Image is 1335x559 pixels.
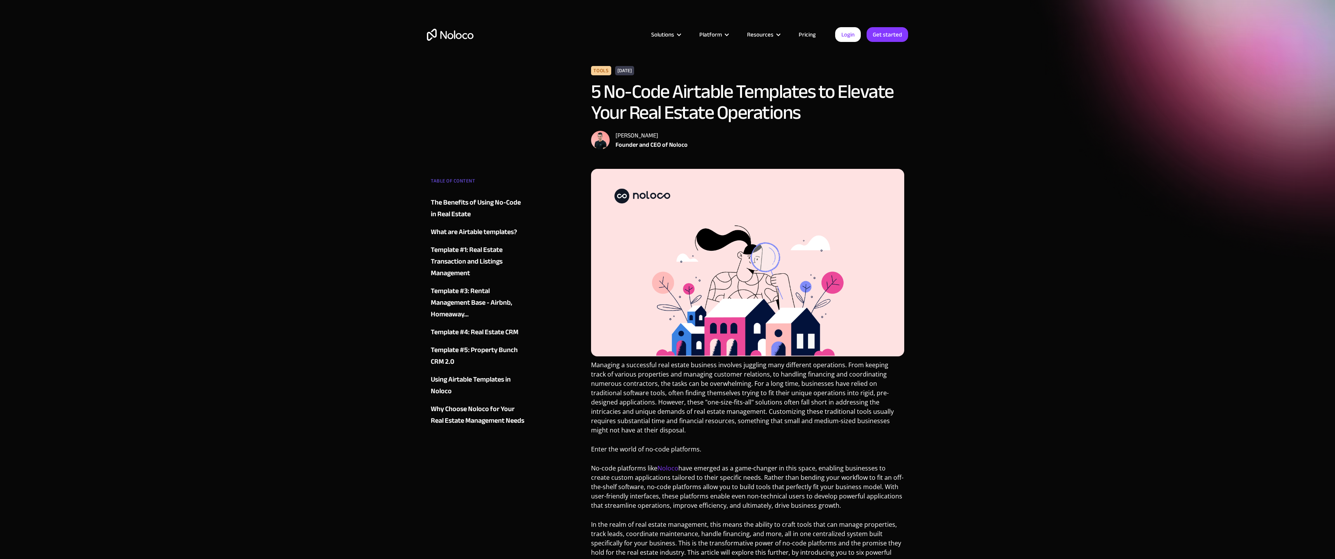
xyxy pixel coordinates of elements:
[431,244,525,279] a: Template #1: Real Estate Transaction and Listings Management
[690,30,737,40] div: Platform
[431,285,525,320] a: Template #3: Rental Management Base - Airbnb, Homeaway…
[615,140,688,149] div: Founder and CEO of Noloco
[699,30,722,40] div: Platform
[591,360,904,441] p: Managing a successful real estate business involves juggling many different operations. From keep...
[431,226,517,238] div: What are Airtable templates?
[657,464,678,472] a: Noloco
[591,444,904,460] p: Enter the world of no-code platforms.
[431,403,525,427] a: Why Choose Noloco for Your Real Estate Management Needs
[615,131,688,140] div: [PERSON_NAME]
[835,27,861,42] a: Login
[867,27,908,42] a: Get started
[431,175,525,191] div: TABLE OF CONTENT
[431,197,525,220] a: The Benefits of Using No-Code in Real Estate
[651,30,674,40] div: Solutions
[431,374,525,397] a: Using Airtable Templates in Noloco
[431,326,525,338] a: Template #4: Real Estate CRM
[747,30,773,40] div: Resources
[431,344,525,368] a: Template #5: Property Bunch CRM 2.0
[737,30,789,40] div: Resources
[641,30,690,40] div: Solutions
[427,29,473,41] a: home
[431,326,518,338] div: Template #4: Real Estate CRM
[431,226,525,238] a: What are Airtable templates?
[591,464,904,516] p: No-code platforms like have emerged as a game-changer in this space, enabling businesses to creat...
[789,30,825,40] a: Pricing
[591,81,904,123] h1: 5 No-Code Airtable Templates to Elevate Your Real Estate Operations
